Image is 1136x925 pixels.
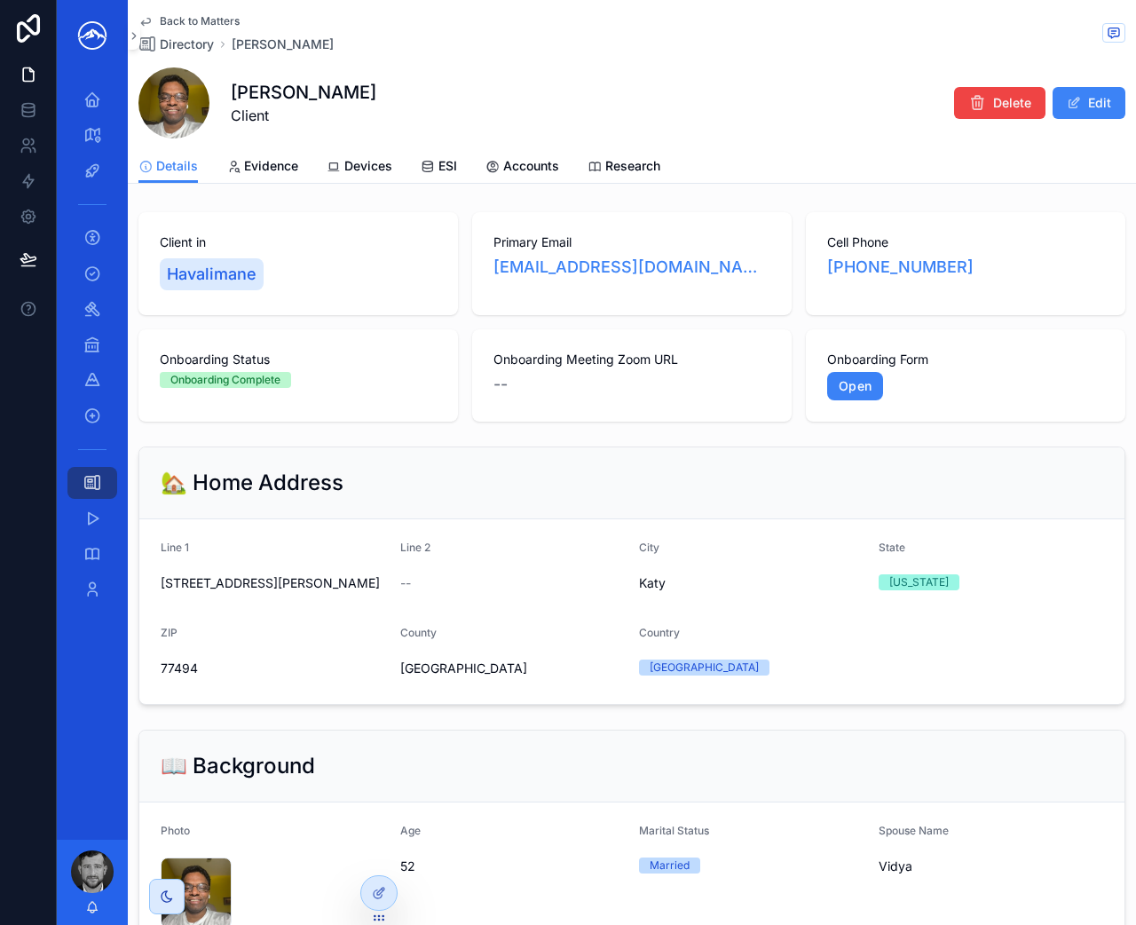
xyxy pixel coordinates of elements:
h1: [PERSON_NAME] [231,80,376,105]
a: Open [827,372,883,400]
span: Country [639,626,680,639]
span: Accounts [503,157,559,175]
span: Havalimane [167,262,256,287]
a: [EMAIL_ADDRESS][DOMAIN_NAME] [493,255,770,280]
span: State [879,541,905,554]
a: Evidence [226,150,298,186]
div: [GEOGRAPHIC_DATA] [650,660,759,676]
span: Onboarding Status [160,351,437,368]
div: [US_STATE] [889,574,949,590]
a: [PERSON_NAME] [232,36,334,53]
span: County [400,626,437,639]
span: Evidence [244,157,298,175]
a: Directory [138,36,214,53]
span: Line 2 [400,541,430,554]
h2: 📖 Background [161,752,315,780]
span: [GEOGRAPHIC_DATA] [400,660,626,677]
a: Research [588,150,660,186]
div: Married [650,858,690,874]
span: Katy [639,574,864,592]
span: Research [605,157,660,175]
a: Havalimane [160,258,264,290]
span: Cell Phone [827,233,1104,251]
span: Client [231,105,376,126]
img: App logo [71,21,114,50]
a: Devices [327,150,392,186]
a: Details [138,150,198,184]
button: Delete [954,87,1045,119]
span: Details [156,157,198,175]
span: Photo [161,824,190,837]
span: [STREET_ADDRESS][PERSON_NAME] [161,574,386,592]
span: Devices [344,157,392,175]
button: Edit [1053,87,1125,119]
span: Line 1 [161,541,189,554]
span: Primary Email [493,233,770,251]
span: Onboarding Form [827,351,1104,368]
span: Back to Matters [160,14,240,28]
span: City [639,541,659,554]
span: Spouse Name [879,824,949,837]
div: scrollable content [57,71,128,629]
span: 52 [400,858,626,875]
a: Accounts [485,150,559,186]
span: -- [400,574,411,592]
a: Back to Matters [138,14,240,28]
span: Delete [993,94,1031,112]
a: ESI [421,150,457,186]
a: [PHONE_NUMBER] [827,255,974,280]
span: Age [400,824,421,837]
span: 77494 [161,660,386,677]
span: ESI [438,157,457,175]
h2: 🏡 Home Address [161,469,343,497]
span: Directory [160,36,214,53]
span: Client in [160,233,437,251]
span: ZIP [161,626,177,639]
span: Onboarding Meeting Zoom URL [493,351,770,368]
span: -- [493,372,508,397]
span: Marital Status [639,824,709,837]
span: Vidya [879,858,1104,875]
div: Onboarding Complete [170,372,280,388]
